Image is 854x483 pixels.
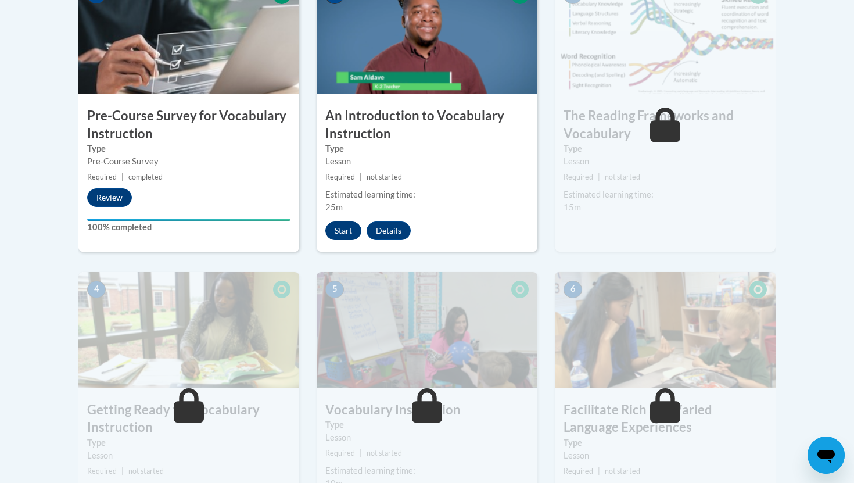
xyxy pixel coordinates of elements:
span: Required [564,173,593,181]
button: Details [367,221,411,240]
span: not started [605,467,640,475]
div: Your progress [87,219,290,221]
h3: The Reading Frameworks and Vocabulary [555,107,776,143]
label: Type [87,437,290,449]
span: not started [128,467,164,475]
h3: Vocabulary Instruction [317,401,537,419]
button: Start [325,221,361,240]
div: Estimated learning time: [564,188,767,201]
span: 25m [325,202,343,212]
span: Required [325,173,355,181]
label: Type [564,142,767,155]
label: Type [87,142,290,155]
span: | [360,449,362,457]
img: Course Image [78,272,299,388]
span: 6 [564,281,582,298]
span: completed [128,173,163,181]
img: Course Image [317,272,537,388]
label: 100% completed [87,221,290,234]
h3: Getting Ready for Vocabulary Instruction [78,401,299,437]
span: not started [605,173,640,181]
h3: An Introduction to Vocabulary Instruction [317,107,537,143]
span: 4 [87,281,106,298]
div: Pre-Course Survey [87,155,290,168]
span: | [598,467,600,475]
span: | [360,173,362,181]
span: Required [325,449,355,457]
button: Review [87,188,132,207]
span: | [598,173,600,181]
img: Course Image [555,272,776,388]
label: Type [325,142,529,155]
label: Type [564,437,767,449]
span: Required [564,467,593,475]
span: 5 [325,281,344,298]
div: Lesson [325,155,529,168]
h3: Facilitate Rich and Varied Language Experiences [555,401,776,437]
span: Required [87,467,117,475]
span: | [121,467,124,475]
h3: Pre-Course Survey for Vocabulary Instruction [78,107,299,143]
div: Estimated learning time: [325,464,529,477]
div: Lesson [325,431,529,444]
div: Estimated learning time: [325,188,529,201]
div: Lesson [564,155,767,168]
span: not started [367,449,402,457]
span: 15m [564,202,581,212]
div: Lesson [564,449,767,462]
label: Type [325,418,529,431]
div: Lesson [87,449,290,462]
span: Required [87,173,117,181]
span: | [121,173,124,181]
span: not started [367,173,402,181]
iframe: Button to launch messaging window [808,437,845,474]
